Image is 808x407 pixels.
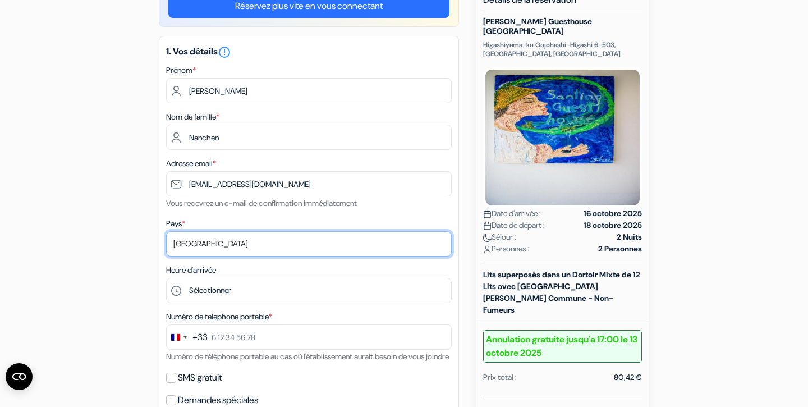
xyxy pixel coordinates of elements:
[218,45,231,57] a: error_outline
[166,65,196,76] label: Prénom
[166,125,452,150] input: Entrer le nom de famille
[218,45,231,59] i: error_outline
[166,351,449,362] small: Numéro de téléphone portable au cas où l'établissement aurait besoin de vous joindre
[166,198,357,208] small: Vous recevrez un e-mail de confirmation immédiatement
[178,370,222,386] label: SMS gratuit
[584,208,642,219] strong: 16 octobre 2025
[166,111,219,123] label: Nom de famille
[166,171,452,196] input: Entrer adresse e-mail
[483,222,492,230] img: calendar.svg
[166,45,452,59] h5: 1. Vos détails
[166,78,452,103] input: Entrez votre prénom
[483,17,642,36] h5: [PERSON_NAME] Guesthouse [GEOGRAPHIC_DATA]
[483,330,642,363] b: Annulation gratuite jusqu'a 17:00 le 13 octobre 2025
[167,325,208,349] button: Change country, selected France (+33)
[598,243,642,255] strong: 2 Personnes
[483,269,640,315] b: Lits superposés dans un Dortoir Mixte de 12 Lits avec [GEOGRAPHIC_DATA][PERSON_NAME] Commune - No...
[614,372,642,383] div: 80,42 €
[166,218,185,230] label: Pays
[483,40,642,58] p: Higashiyama-ku Gojohashi-Higashi 6-503, [GEOGRAPHIC_DATA], [GEOGRAPHIC_DATA]
[483,243,529,255] span: Personnes :
[584,219,642,231] strong: 18 octobre 2025
[483,234,492,242] img: moon.svg
[483,231,516,243] span: Séjour :
[6,363,33,390] button: Ouvrir le widget CMP
[483,219,545,231] span: Date de départ :
[166,264,216,276] label: Heure d'arrivée
[483,208,541,219] span: Date d'arrivée :
[166,324,452,350] input: 6 12 34 56 78
[483,245,492,254] img: user_icon.svg
[166,158,216,170] label: Adresse email
[483,372,517,383] div: Prix total :
[166,311,272,323] label: Numéro de telephone portable
[483,210,492,218] img: calendar.svg
[192,331,208,344] div: +33
[617,231,642,243] strong: 2 Nuits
